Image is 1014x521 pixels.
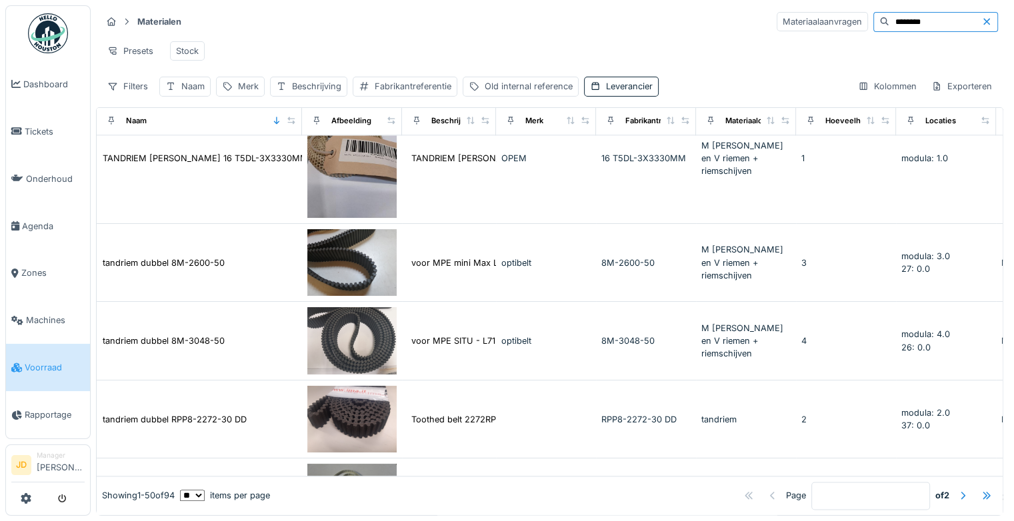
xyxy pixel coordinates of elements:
[11,450,85,482] a: JD Manager[PERSON_NAME]
[801,257,891,269] div: 3
[6,250,90,297] a: Zones
[25,361,85,374] span: Voorraad
[901,408,950,418] span: modula: 2.0
[411,334,615,347] div: voor MPE SITU - L71 L72 L77 - tandriem dubbel ...
[935,490,949,502] strong: of 2
[307,99,397,218] img: TANDRIEM DOSSING OPEM 16 T5DL-3X3330MM
[101,77,154,96] div: Filters
[37,450,85,479] li: [PERSON_NAME]
[625,115,695,127] div: Fabrikantreferentie
[606,80,653,93] div: Leverancier
[925,77,998,96] div: Exporteren
[126,115,147,127] div: Naam
[238,80,259,93] div: Merk
[801,413,891,426] div: 2
[501,334,591,347] div: optibelt
[6,203,90,250] a: Agenda
[331,115,371,127] div: Afbeelding
[181,80,205,93] div: Naam
[25,408,85,421] span: Rapportage
[901,251,950,261] span: modula: 3.0
[23,78,85,91] span: Dashboard
[901,342,931,352] span: 26: 0.0
[777,12,868,31] div: Materiaalaanvragen
[725,115,793,127] div: Materiaalcategorie
[525,115,543,127] div: Merk
[28,13,68,53] img: Badge_color-CXgf-gQk.svg
[21,266,85,279] span: Zones
[11,455,31,475] li: JD
[801,152,891,165] div: 1
[103,334,225,347] div: tandriem dubbel 8M-3048-50
[701,139,791,178] div: M [PERSON_NAME] en V riemen + riemschijven
[852,77,923,96] div: Kolommen
[901,153,948,163] span: modula: 1.0
[6,297,90,344] a: Machines
[307,229,397,296] img: tandriem dubbel 8M-2600-50
[37,450,85,460] div: Manager
[132,15,187,28] strong: Materialen
[701,413,791,426] div: tandriem
[375,80,451,93] div: Fabrikantreferentie
[601,413,691,426] div: RPP8-2272-30 DD
[103,257,225,269] div: tandriem dubbel 8M-2600-50
[501,152,591,165] div: OPEM
[701,243,791,282] div: M [PERSON_NAME] en V riemen + riemschijven
[786,490,806,502] div: Page
[411,257,617,269] div: voor MPE mini Max L78 L79 - tandriem dubbel 8...
[101,41,159,61] div: Presets
[601,257,691,269] div: 8M-2600-50
[411,413,626,426] div: Toothed belt 2272RPP 8DD-30 IMA - tandriem dub...
[901,264,930,274] span: 27: 0.0
[103,152,308,165] div: TANDRIEM [PERSON_NAME] 16 T5DL-3X3330MM
[6,108,90,155] a: Tickets
[601,334,691,347] div: 8M-3048-50
[26,173,85,185] span: Onderhoud
[825,115,872,127] div: Hoeveelheid
[103,413,247,426] div: tandriem dubbel RPP8-2272-30 DD
[307,386,397,453] img: tandriem dubbel RPP8-2272-30 DD
[431,115,477,127] div: Beschrijving
[6,391,90,438] a: Rapportage
[180,490,270,502] div: items per page
[601,152,691,165] div: 16 T5DL-3X3330MM
[801,334,891,347] div: 4
[6,61,90,108] a: Dashboard
[501,257,591,269] div: optibelt
[901,329,950,339] span: modula: 4.0
[701,322,791,360] div: M [PERSON_NAME] en V riemen + riemschijven
[6,344,90,391] a: Voorraad
[901,420,930,430] span: 37: 0.0
[292,80,341,93] div: Beschrijving
[411,152,617,165] div: TANDRIEM [PERSON_NAME] 16 T5DL-3X3330MM
[26,314,85,326] span: Machines
[307,307,397,374] img: tandriem dubbel 8M-3048-50
[485,80,573,93] div: Old internal reference
[925,115,956,127] div: Locaties
[6,155,90,203] a: Onderhoud
[25,125,85,138] span: Tickets
[176,45,199,57] div: Stock
[22,220,85,233] span: Agenda
[102,490,175,502] div: Showing 1 - 50 of 94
